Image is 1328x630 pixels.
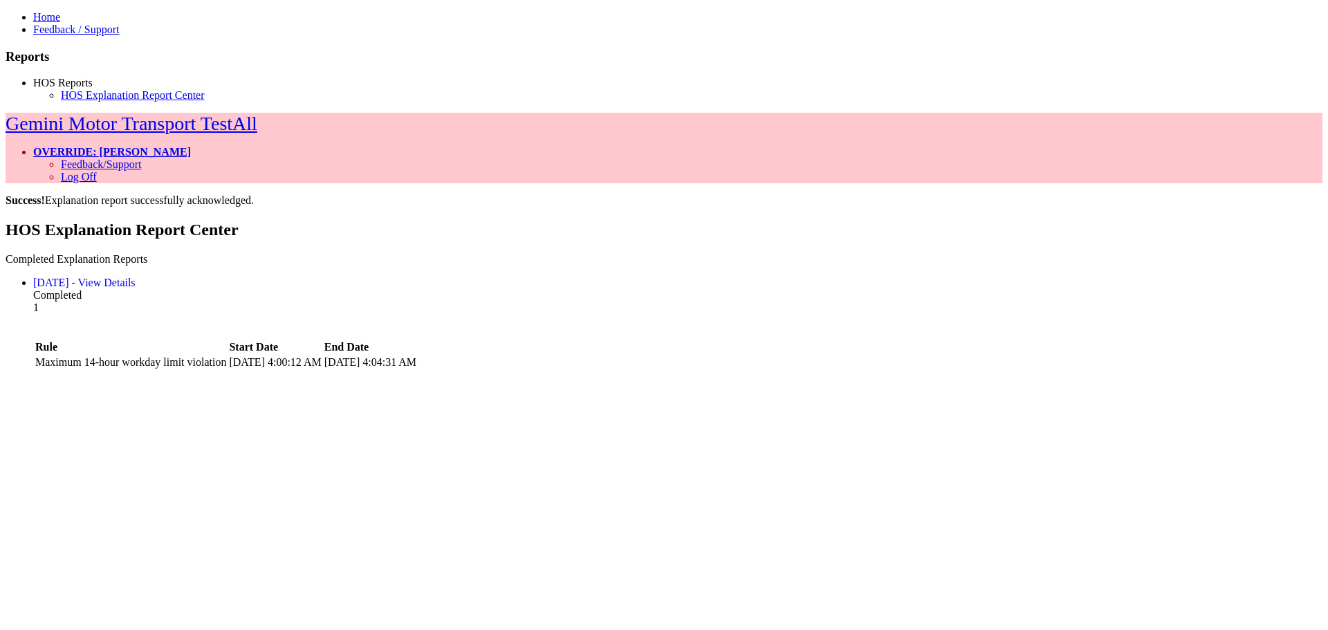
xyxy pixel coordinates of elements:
span: Completed [33,289,82,301]
a: HOS Explanation Report Center [61,89,205,101]
h2: HOS Explanation Report Center [6,221,1322,239]
div: Completed Explanation Reports [6,253,1322,266]
th: Start Date [228,340,322,354]
div: [DATE] 4:04:31 AM [324,356,416,369]
div: 1 [33,302,1322,314]
a: Home [33,11,60,23]
th: End Date [324,340,417,354]
a: HOS Reports [33,77,93,89]
a: Gemini Motor Transport TestAll [6,113,257,134]
h3: Reports [6,49,1322,64]
div: Explanation report successfully acknowledged. [6,194,1322,207]
a: OVERRIDE: [PERSON_NAME] [33,146,191,158]
a: [DATE] - View Details [33,277,136,288]
td: Maximum 14-hour workday limit violation [35,355,227,369]
a: Feedback / Support [33,24,119,35]
th: Rule [35,340,227,354]
a: Log Off [61,171,97,183]
b: Success! [6,194,45,206]
td: [DATE] 4:00:12 AM [228,355,322,369]
a: Feedback/Support [61,158,141,170]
